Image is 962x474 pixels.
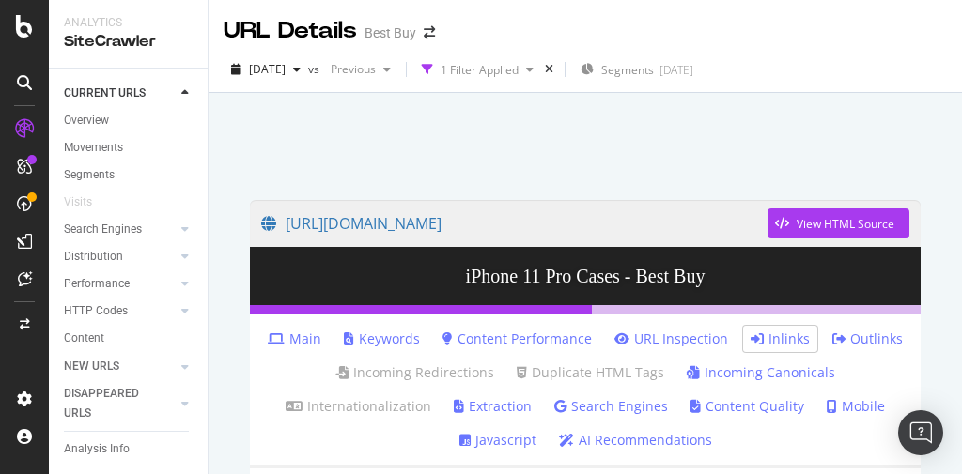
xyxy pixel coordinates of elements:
[286,397,431,416] a: Internationalization
[424,26,435,39] div: arrow-right-arrow-left
[64,138,194,158] a: Movements
[64,329,104,348] div: Content
[64,138,123,158] div: Movements
[614,329,728,348] a: URL Inspection
[601,62,654,78] span: Segments
[659,62,693,78] div: [DATE]
[344,329,420,348] a: Keywords
[224,15,357,47] div: URL Details
[797,216,894,232] div: View HTML Source
[323,54,398,84] button: Previous
[308,61,323,77] span: vs
[64,247,176,267] a: Distribution
[690,397,804,416] a: Content Quality
[64,439,194,459] a: Analysis Info
[442,329,592,348] a: Content Performance
[64,165,194,185] a: Segments
[64,220,142,239] div: Search Engines
[323,61,376,77] span: Previous
[64,192,111,212] a: Visits
[64,247,123,267] div: Distribution
[64,165,115,185] div: Segments
[64,384,176,423] a: DISAPPEARED URLS
[224,54,308,84] button: [DATE]
[559,431,712,450] a: AI Recommendations
[573,54,701,84] button: Segments[DATE]
[827,397,885,416] a: Mobile
[687,363,835,382] a: Incoming Canonicals
[64,220,176,239] a: Search Engines
[454,397,532,416] a: Extraction
[64,357,176,376] a: NEW URLS
[898,410,943,455] div: Open Intercom Messenger
[64,439,130,459] div: Analysis Info
[64,111,109,130] div: Overview
[64,301,128,321] div: HTTP Codes
[64,84,176,103] a: CURRENT URLS
[268,329,321,348] a: Main
[541,60,557,79] div: times
[64,329,194,348] a: Content
[250,247,921,305] h3: iPhone 11 Pro Cases - Best Buy
[365,23,416,42] div: Best Buy
[64,357,119,376] div: NEW URLS
[64,274,130,294] div: Performance
[335,363,494,382] a: Incoming Redirections
[64,301,176,321] a: HTTP Codes
[261,200,768,247] a: [URL][DOMAIN_NAME]
[441,62,519,78] div: 1 Filter Applied
[414,54,541,84] button: 1 Filter Applied
[459,431,536,450] a: Javascript
[64,84,146,103] div: CURRENT URLS
[249,61,286,77] span: 2025 Sep. 2nd
[64,384,159,423] div: DISAPPEARED URLS
[64,31,193,53] div: SiteCrawler
[517,363,664,382] a: Duplicate HTML Tags
[768,208,909,238] button: View HTML Source
[64,15,193,31] div: Analytics
[554,397,668,416] a: Search Engines
[751,329,810,348] a: Inlinks
[64,111,194,130] a: Overview
[64,274,176,294] a: Performance
[64,192,92,212] div: Visits
[832,329,903,348] a: Outlinks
